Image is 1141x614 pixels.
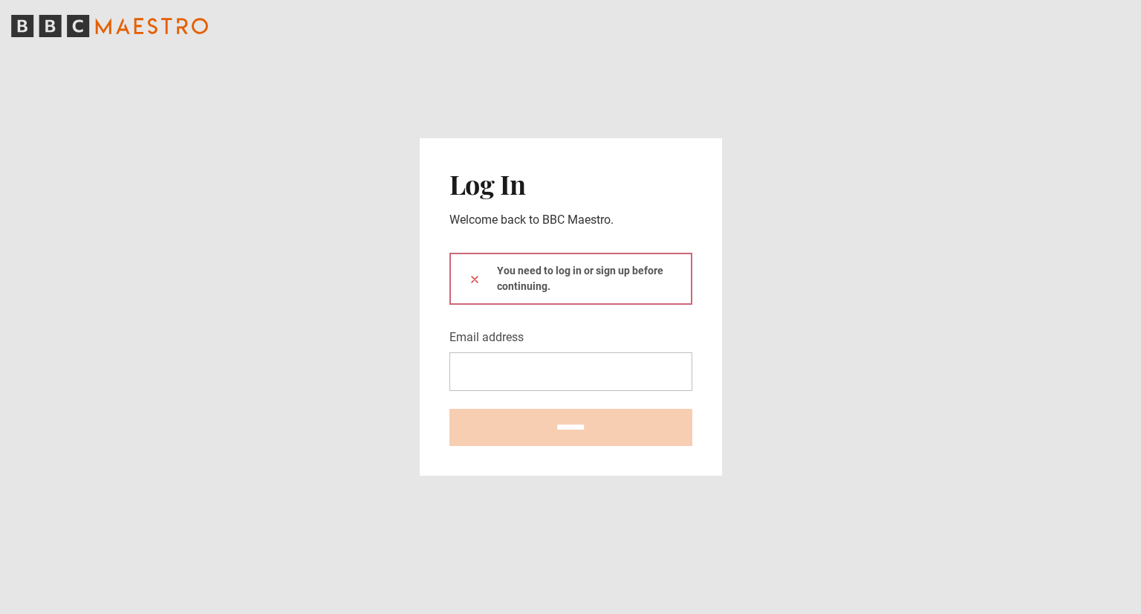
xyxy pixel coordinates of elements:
[449,168,692,199] h2: Log In
[11,15,208,37] svg: BBC Maestro
[449,253,692,305] div: You need to log in or sign up before continuing.
[449,211,692,229] p: Welcome back to BBC Maestro.
[449,329,524,346] label: Email address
